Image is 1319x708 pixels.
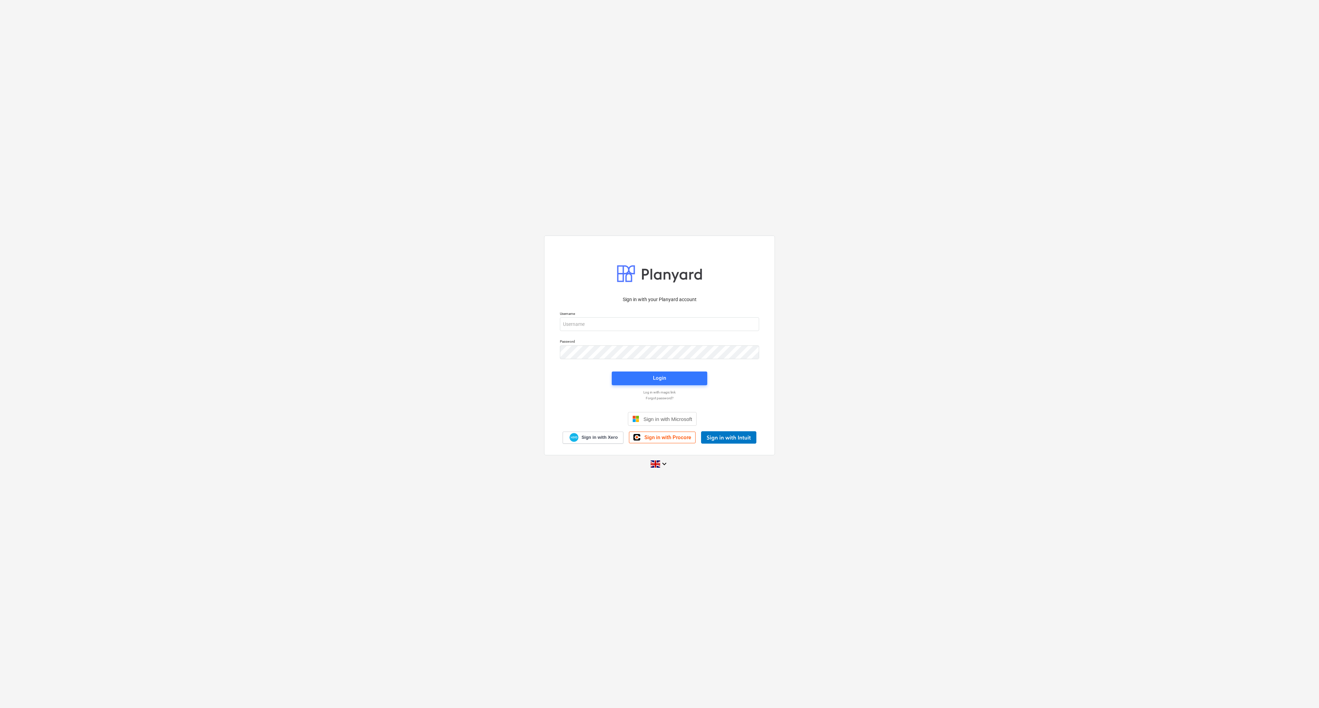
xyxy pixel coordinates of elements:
a: Sign in with Procore [629,432,696,443]
a: Forgot password? [556,396,763,400]
p: Sign in with your Planyard account [560,296,759,303]
a: Sign in with Xero [563,432,624,444]
span: Sign in with Xero [582,434,618,441]
div: Login [653,374,666,382]
span: Sign in with Microsoft [643,416,692,422]
button: Login [612,372,707,385]
img: Microsoft logo [632,415,639,422]
i: keyboard_arrow_down [660,460,668,468]
input: Username [560,317,759,331]
p: Username [560,311,759,317]
p: Password [560,339,759,345]
span: Sign in with Procore [644,434,691,441]
a: Log in with magic link [556,390,763,395]
img: Xero logo [570,433,578,442]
